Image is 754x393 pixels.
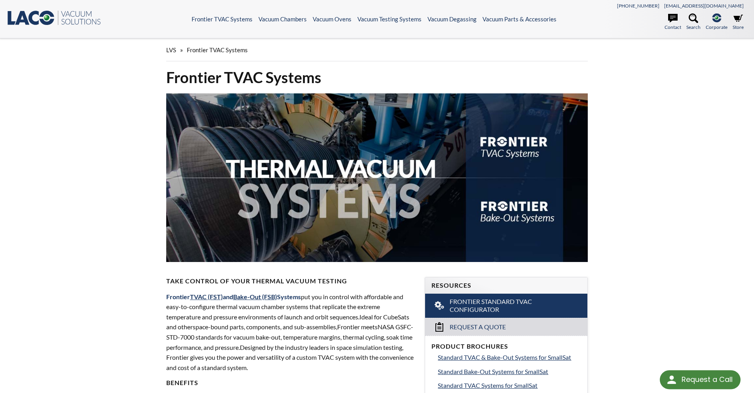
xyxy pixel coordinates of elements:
[359,313,365,321] span: Id
[166,292,416,373] p: put you in control with affordable and easy-to-configure thermal vacuum chamber systems that repl...
[438,352,581,363] a: Standard TVAC & Bake-Out Systems for SmallSat
[190,293,223,300] a: TVAC (FST)
[313,15,351,23] a: Vacuum Ovens
[166,303,409,330] span: xtreme temperature and pressure environments of launch and orbit sequences. eal for CubeSats and ...
[193,323,337,330] span: space-bound parts, components, and sub-assemblies,
[166,379,416,387] h4: BENEFITS
[166,323,413,351] span: NASA GSFC-STD-7000 standards for vacuum bake-out, temperature margins, thermal cycling, soak time...
[665,13,681,31] a: Contact
[187,46,248,53] span: Frontier TVAC Systems
[233,293,277,300] a: Bake-Out (FSB)
[664,3,744,9] a: [EMAIL_ADDRESS][DOMAIN_NAME]
[431,281,581,290] h4: Resources
[450,298,564,314] span: Frontier Standard TVAC Configurator
[686,13,701,31] a: Search
[682,370,733,389] div: Request a Call
[166,293,301,300] span: Frontier and Systems
[357,15,422,23] a: Vacuum Testing Systems
[438,380,581,391] a: Standard TVAC Systems for SmallSat
[166,277,416,285] h4: Take Control of Your Thermal Vacuum Testing
[450,323,506,331] span: Request a Quote
[438,368,548,375] span: Standard Bake-Out Systems for SmallSat
[438,353,571,361] span: Standard TVAC & Bake-Out Systems for SmallSat
[425,294,587,318] a: Frontier Standard TVAC Configurator
[166,39,588,61] div: »
[706,23,727,31] span: Corporate
[482,15,556,23] a: Vacuum Parts & Accessories
[166,344,414,371] span: Designed by the industry leaders in space simulation testing, Frontier gives you the power and ve...
[427,15,477,23] a: Vacuum Degassing
[166,46,176,53] span: LVS
[617,3,659,9] a: [PHONE_NUMBER]
[438,382,537,389] span: Standard TVAC Systems for SmallSat
[192,15,253,23] a: Frontier TVAC Systems
[258,15,307,23] a: Vacuum Chambers
[733,13,744,31] a: Store
[438,366,581,377] a: Standard Bake-Out Systems for SmallSat
[166,68,588,87] h1: Frontier TVAC Systems
[166,93,588,262] img: Thermal Vacuum Systems header
[665,374,678,386] img: round button
[431,342,581,351] h4: Product Brochures
[425,318,587,336] a: Request a Quote
[660,370,741,389] div: Request a Call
